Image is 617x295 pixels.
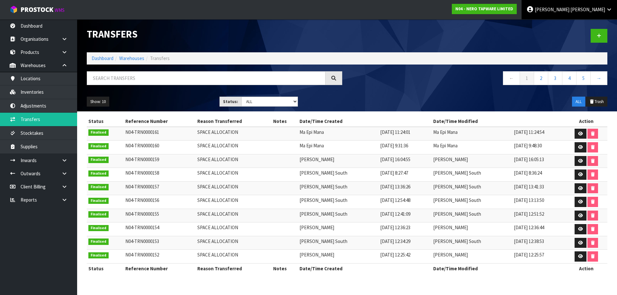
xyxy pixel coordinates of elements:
img: cube-alt.png [10,5,18,13]
th: Notes [272,116,298,126]
span: Finalised [88,225,109,231]
td: [DATE] 12:51:52 [512,209,565,222]
span: Finalised [88,157,109,163]
span: Finalised [88,198,109,204]
nav: Page navigation [352,71,607,87]
th: Action [565,116,607,126]
td: [PERSON_NAME] [298,222,379,236]
button: Trash [586,97,607,107]
td: N04-TRN0000152 [124,250,196,264]
span: Finalised [88,143,109,150]
td: [PERSON_NAME] South [432,168,512,182]
td: SPACE ALLOCATION [196,222,272,236]
strong: Status: [223,99,238,104]
td: SPACE ALLOCATION [196,168,272,182]
td: Ma Epi Mana [298,127,379,141]
td: [DATE] 11:24:01 [379,127,431,141]
td: N04-TRN0000157 [124,181,196,195]
strong: N04 - NERO TAPWARE LIMITED [455,6,513,12]
span: Finalised [88,129,109,136]
span: [PERSON_NAME] [570,6,605,13]
td: [PERSON_NAME] [432,250,512,264]
td: N04-TRN0000158 [124,168,196,182]
td: SPACE ALLOCATION [196,195,272,209]
td: [DATE] 16:04:55 [379,154,431,168]
td: N04-TRN0000159 [124,154,196,168]
td: SPACE ALLOCATION [196,154,272,168]
td: SPACE ALLOCATION [196,141,272,154]
span: Transfers [150,55,170,61]
a: 1 [520,71,534,85]
td: N04-TRN0000153 [124,236,196,250]
td: [PERSON_NAME] [432,154,512,168]
button: Show: 10 [87,97,109,107]
td: [PERSON_NAME] South [298,236,379,250]
td: [DATE] 11:24:54 [512,127,565,141]
td: N04-TRN0000155 [124,209,196,222]
span: Finalised [88,239,109,245]
th: Status [87,263,124,273]
td: [DATE] 12:54:48 [379,195,431,209]
th: Notes [272,263,298,273]
a: 2 [534,71,548,85]
td: [DATE] 12:41:09 [379,209,431,222]
td: SPACE ALLOCATION [196,181,272,195]
td: [PERSON_NAME] South [432,209,512,222]
td: [PERSON_NAME] South [432,181,512,195]
td: [PERSON_NAME] [298,250,379,264]
a: ← [503,71,520,85]
span: [PERSON_NAME] [535,6,569,13]
td: [DATE] 9:48:30 [512,141,565,154]
td: Ma Epi Mana [298,141,379,154]
td: SPACE ALLOCATION [196,250,272,264]
td: SPACE ALLOCATION [196,127,272,141]
a: Dashboard [92,55,113,61]
td: [DATE] 16:05:13 [512,154,565,168]
td: [DATE] 12:34:29 [379,236,431,250]
td: SPACE ALLOCATION [196,236,272,250]
a: 3 [548,71,562,85]
span: Finalised [88,184,109,190]
td: [PERSON_NAME] South [298,195,379,209]
th: Reference Number [124,116,196,126]
td: Ma Epi Mana [432,141,512,154]
td: [DATE] 12:25:57 [512,250,565,264]
a: 5 [576,71,591,85]
td: [DATE] 12:38:53 [512,236,565,250]
th: Date/Time Modified [432,116,565,126]
td: [PERSON_NAME] [298,154,379,168]
h1: Transfers [87,29,342,39]
a: 4 [562,71,577,85]
td: [DATE] 12:36:23 [379,222,431,236]
input: Search transfers [87,71,326,85]
span: Finalised [88,170,109,177]
td: [DATE] 12:25:42 [379,250,431,264]
td: [DATE] 13:41:33 [512,181,565,195]
th: Reference Number [124,263,196,273]
td: [DATE] 12:36:44 [512,222,565,236]
td: [PERSON_NAME] South [298,168,379,182]
th: Date/Time Created [298,116,432,126]
td: [DATE] 9:31:36 [379,141,431,154]
td: [PERSON_NAME] South [298,181,379,195]
td: N04-TRN0000161 [124,127,196,141]
td: [DATE] 13:36:26 [379,181,431,195]
td: N04-TRN0000156 [124,195,196,209]
td: [PERSON_NAME] South [432,236,512,250]
span: ProStock [21,5,53,14]
td: Ma Epi Mana [432,127,512,141]
th: Reason Transferred [196,116,272,126]
span: Finalised [88,211,109,218]
th: Reason Transferred [196,263,272,273]
th: Status [87,116,124,126]
th: Date/Time Created [298,263,432,273]
td: SPACE ALLOCATION [196,209,272,222]
th: Date/Time Modified [432,263,565,273]
td: [PERSON_NAME] South [432,195,512,209]
td: N04-TRN0000160 [124,141,196,154]
td: [DATE] 8:36:24 [512,168,565,182]
td: [PERSON_NAME] South [298,209,379,222]
th: Action [565,263,607,273]
td: [DATE] 13:13:50 [512,195,565,209]
button: ALL [572,97,585,107]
